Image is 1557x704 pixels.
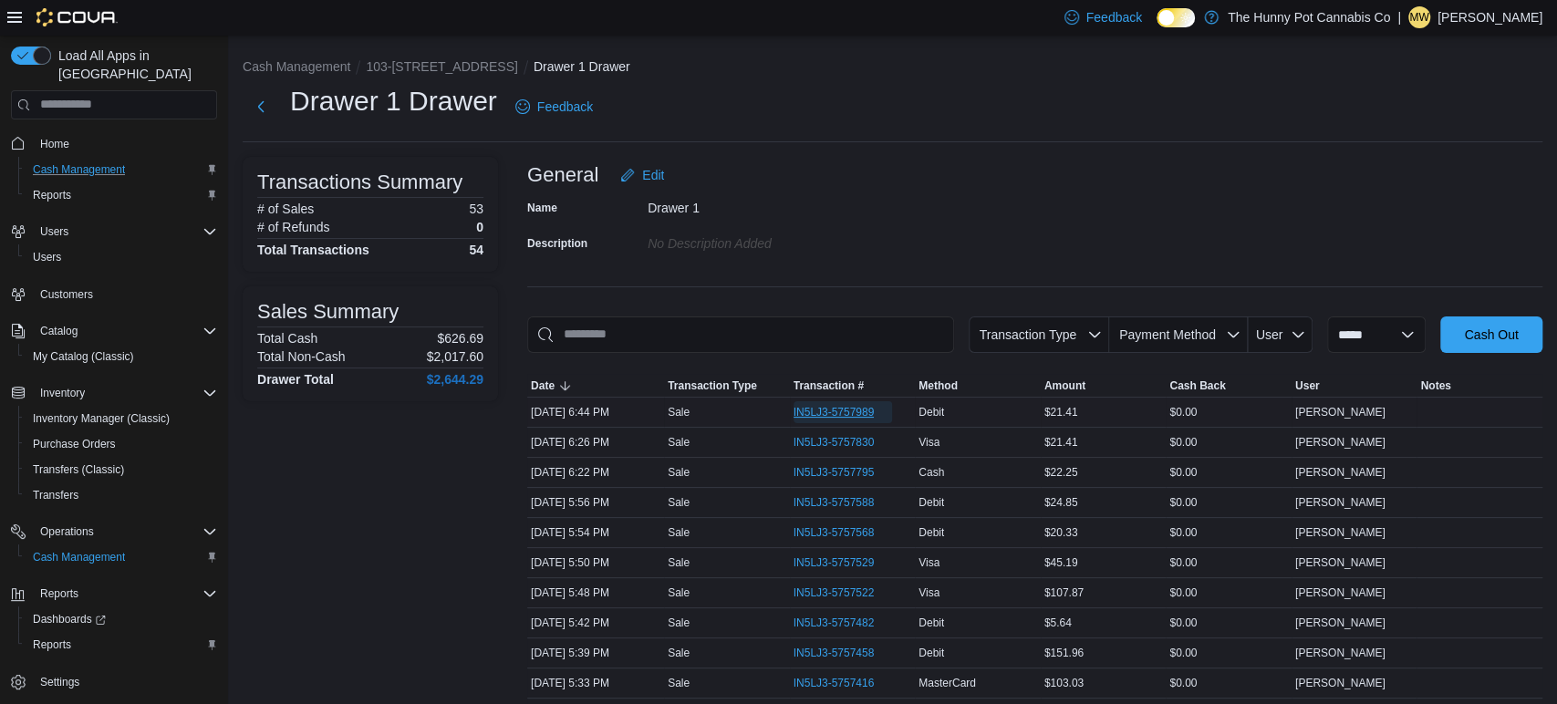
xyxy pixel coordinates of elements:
button: Notes [1417,375,1542,397]
div: $0.00 [1166,612,1292,634]
button: Customers [4,281,224,307]
span: Reports [33,637,71,652]
span: IN5LJ3-5757588 [794,495,875,510]
div: $0.00 [1166,642,1292,664]
button: Purchase Orders [18,431,224,457]
span: Users [33,250,61,264]
span: IN5LJ3-5757529 [794,555,875,570]
span: [PERSON_NAME] [1295,616,1386,630]
button: Edit [613,157,671,193]
span: $107.87 [1044,585,1084,600]
button: IN5LJ3-5757458 [794,642,893,664]
button: User [1248,316,1313,353]
span: $5.64 [1044,616,1072,630]
span: Dashboards [33,612,106,626]
h1: Drawer 1 Drawer [290,83,497,119]
button: Users [33,221,76,243]
span: [PERSON_NAME] [1295,435,1386,450]
span: Transaction Type [979,327,1076,342]
button: Transfers (Classic) [18,457,224,482]
span: IN5LJ3-5757830 [794,435,875,450]
span: Amount [1044,378,1085,393]
a: My Catalog (Classic) [26,346,141,368]
span: [PERSON_NAME] [1295,676,1386,690]
span: Debit [919,405,944,419]
a: Transfers (Classic) [26,459,131,481]
span: Reports [40,586,78,601]
span: $21.41 [1044,435,1078,450]
div: Drawer 1 [648,193,892,215]
button: Cash Back [1166,375,1292,397]
span: Cash Management [33,550,125,564]
span: IN5LJ3-5757568 [794,525,875,540]
a: Home [33,133,77,155]
p: $626.69 [437,331,483,346]
a: Inventory Manager (Classic) [26,408,177,430]
a: Dashboards [26,608,113,630]
input: Dark Mode [1157,8,1195,27]
span: My Catalog (Classic) [33,349,134,364]
div: [DATE] 5:39 PM [527,642,664,664]
span: Visa [919,585,939,600]
div: No Description added [648,229,892,251]
h6: # of Refunds [257,220,329,234]
p: Sale [668,525,690,540]
a: Transfers [26,484,86,506]
div: $0.00 [1166,552,1292,574]
span: Users [33,221,217,243]
a: Dashboards [18,606,224,632]
button: Transfers [18,482,224,508]
span: Cash Out [1464,326,1518,344]
div: [DATE] 5:33 PM [527,672,664,694]
p: [PERSON_NAME] [1438,6,1542,28]
p: Sale [668,465,690,480]
span: $24.85 [1044,495,1078,510]
a: Purchase Orders [26,433,123,455]
span: [PERSON_NAME] [1295,465,1386,480]
button: Next [243,88,279,125]
span: Date [531,378,555,393]
span: Debit [919,495,944,510]
h3: General [527,164,598,186]
div: [DATE] 5:48 PM [527,582,664,604]
input: This is a search bar. As you type, the results lower in the page will automatically filter. [527,316,954,353]
button: Payment Method [1109,316,1248,353]
span: [PERSON_NAME] [1295,495,1386,510]
button: Amount [1041,375,1167,397]
span: Reports [33,583,217,605]
label: Description [527,236,587,251]
span: Transfers [26,484,217,506]
span: Catalog [40,324,78,338]
h4: $2,644.29 [427,372,483,387]
span: [PERSON_NAME] [1295,405,1386,419]
span: Customers [40,287,93,302]
button: Operations [4,519,224,544]
button: Date [527,375,664,397]
span: Inventory [40,386,85,400]
span: IN5LJ3-5757522 [794,585,875,600]
span: Payment Method [1119,327,1216,342]
span: Purchase Orders [33,437,116,451]
span: User [1256,327,1283,342]
span: Transfers (Classic) [33,462,124,477]
p: 53 [469,202,483,216]
p: Sale [668,585,690,600]
button: Cash Management [243,59,350,74]
button: Cash Out [1440,316,1542,353]
h6: Total Non-Cash [257,349,346,364]
span: Transfers [33,488,78,502]
button: 103-[STREET_ADDRESS] [366,59,518,74]
h4: Total Transactions [257,243,369,257]
button: Transaction Type [664,375,790,397]
nav: An example of EuiBreadcrumbs [243,57,1542,79]
a: Customers [33,284,100,305]
span: [PERSON_NAME] [1295,585,1386,600]
button: IN5LJ3-5757795 [794,461,893,483]
div: [DATE] 6:44 PM [527,401,664,423]
span: Transaction # [794,378,864,393]
p: Sale [668,555,690,570]
div: [DATE] 6:22 PM [527,461,664,483]
p: 0 [476,220,483,234]
span: [PERSON_NAME] [1295,525,1386,540]
button: Settings [4,668,224,695]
